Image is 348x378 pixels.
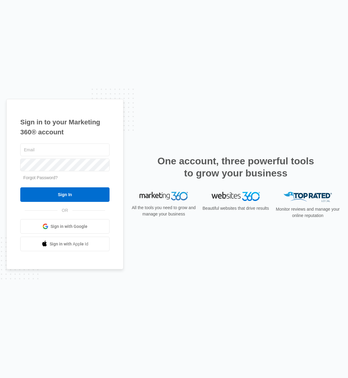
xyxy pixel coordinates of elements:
a: Sign in with Google [20,219,110,234]
h1: Sign in to your Marketing 360® account [20,117,110,137]
span: Sign in with Apple Id [50,241,88,247]
p: Monitor reviews and manage your online reputation [274,206,342,219]
a: Forgot Password? [23,175,58,180]
img: Marketing 360 [140,192,188,200]
input: Email [20,143,110,156]
h2: One account, three powerful tools to grow your business [156,155,316,179]
a: Sign in with Apple Id [20,237,110,251]
p: All the tools you need to grow and manage your business [130,205,198,217]
img: Websites 360 [212,192,260,201]
span: Sign in with Google [51,223,87,230]
p: Beautiful websites that drive results [202,205,270,212]
span: OR [57,207,72,214]
img: Top Rated Local [284,192,332,202]
input: Sign In [20,187,110,202]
